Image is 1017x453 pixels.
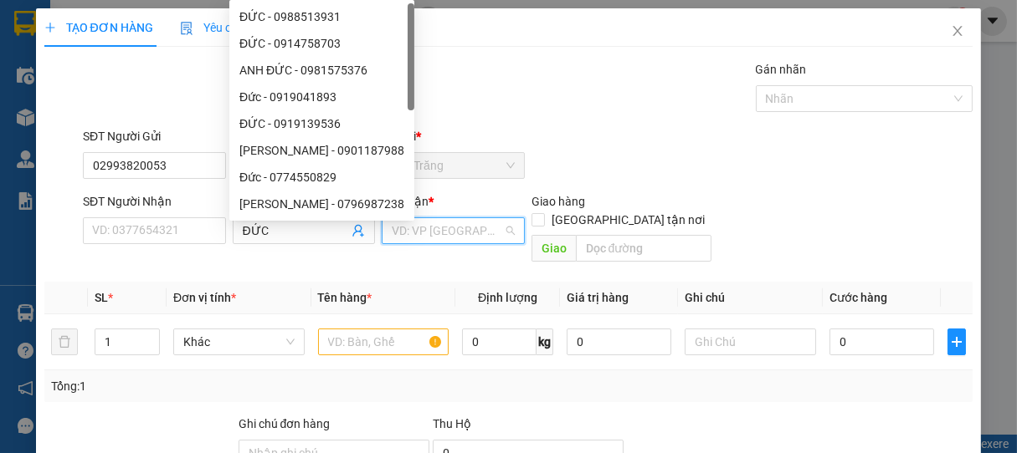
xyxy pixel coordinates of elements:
span: Sóc Trăng [392,153,515,178]
span: Tên hàng [318,291,372,304]
div: ANH ĐỨC - 0981575376 [239,61,404,79]
div: Đức - 0774550829 [229,164,414,191]
button: delete [51,328,78,355]
span: Khác [183,329,294,354]
input: Ghi Chú [685,328,815,355]
img: logo.jpg [8,8,67,67]
div: ĐỨC - 0914758703 [229,30,414,57]
li: VP Quận 8 [116,90,223,109]
div: ANH ĐỨC - 0981575376 [229,57,414,84]
span: plus [44,22,56,33]
div: ĐỨC - 0919139536 [229,110,414,137]
img: icon [180,22,193,35]
input: Dọc đường [576,235,711,262]
span: SL [95,291,108,304]
div: SĐT Người Gửi [83,127,226,145]
div: LÝ ĐỨC VINH - 0796987238 [229,191,414,217]
div: ĐỨC - 0914758703 [239,34,404,53]
input: 0 [567,328,671,355]
span: Định lượng [478,291,537,304]
span: environment [116,112,127,124]
button: Close [934,8,981,55]
span: Giao [532,235,576,262]
div: NGUYỄN ĐỨC - 0901187988 [229,137,414,164]
div: ĐỨC - 0988513931 [229,3,414,30]
span: Cước hàng [830,291,887,304]
span: Yêu cầu xuất hóa đơn điện tử [180,21,357,34]
span: user-add [352,224,365,237]
div: [PERSON_NAME] - 0796987238 [239,195,404,213]
span: Giao hàng [532,195,585,208]
span: plus [948,335,966,349]
div: Đức - 0774550829 [239,168,404,186]
span: [GEOGRAPHIC_DATA] tận nơi [545,211,711,229]
div: [PERSON_NAME] - 0901187988 [239,141,404,160]
th: Ghi chú [678,282,822,314]
div: ĐỨC - 0988513931 [239,8,404,26]
span: TẠO ĐƠN HÀNG [44,21,153,34]
span: Thu Hộ [433,417,471,430]
span: close [951,24,964,38]
input: VD: Bàn, Ghế [318,328,449,355]
label: Ghi chú đơn hàng [239,417,331,430]
div: Đức - 0919041893 [229,84,414,110]
div: Tổng: 1 [51,377,394,395]
span: Đơn vị tính [173,291,236,304]
li: Vĩnh Thành (Sóc Trăng) [8,8,243,71]
div: Đức - 0919041893 [239,88,404,106]
span: Giá trị hàng [567,291,629,304]
span: kg [537,328,553,355]
li: VP Sóc Trăng [8,90,116,109]
div: ĐỨC - 0919139536 [239,115,404,133]
button: plus [948,328,967,355]
div: SĐT Người Nhận [83,192,226,211]
label: Gán nhãn [756,63,807,76]
div: VP gửi [382,127,525,145]
span: environment [8,112,20,124]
